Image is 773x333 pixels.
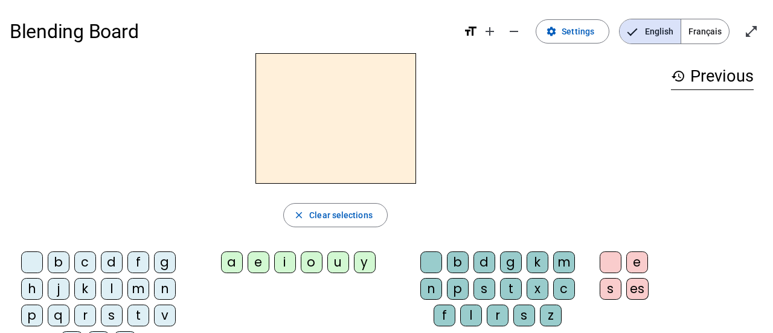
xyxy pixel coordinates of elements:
[293,210,304,221] mat-icon: close
[553,278,575,300] div: c
[154,278,176,300] div: n
[101,278,123,300] div: l
[626,278,649,300] div: es
[744,24,759,39] mat-icon: open_in_full
[527,278,548,300] div: x
[154,251,176,273] div: g
[221,251,243,273] div: a
[434,305,455,326] div: f
[500,251,522,273] div: g
[74,251,96,273] div: c
[301,251,322,273] div: o
[600,278,621,300] div: s
[502,19,526,44] button: Decrease font size
[101,305,123,326] div: s
[248,251,269,273] div: e
[626,251,648,273] div: e
[536,19,609,44] button: Settings
[48,251,69,273] div: b
[327,251,349,273] div: u
[283,203,388,227] button: Clear selections
[309,208,373,222] span: Clear selections
[681,19,729,44] span: Français
[487,305,508,326] div: r
[274,251,296,273] div: i
[447,278,469,300] div: p
[127,251,149,273] div: f
[460,305,482,326] div: l
[553,251,575,273] div: m
[540,305,562,326] div: z
[619,19,730,44] mat-button-toggle-group: Language selection
[127,278,149,300] div: m
[74,278,96,300] div: k
[546,26,557,37] mat-icon: settings
[671,63,754,90] h3: Previous
[21,278,43,300] div: h
[154,305,176,326] div: v
[483,24,497,39] mat-icon: add
[48,278,69,300] div: j
[478,19,502,44] button: Increase font size
[21,305,43,326] div: p
[447,251,469,273] div: b
[48,305,69,326] div: q
[463,24,478,39] mat-icon: format_size
[513,305,535,326] div: s
[620,19,681,44] span: English
[527,251,548,273] div: k
[74,305,96,326] div: r
[671,69,685,83] mat-icon: history
[507,24,521,39] mat-icon: remove
[500,278,522,300] div: t
[473,278,495,300] div: s
[127,305,149,326] div: t
[420,278,442,300] div: n
[739,19,763,44] button: Enter full screen
[10,12,454,51] h1: Blending Board
[562,24,594,39] span: Settings
[354,251,376,273] div: y
[101,251,123,273] div: d
[473,251,495,273] div: d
